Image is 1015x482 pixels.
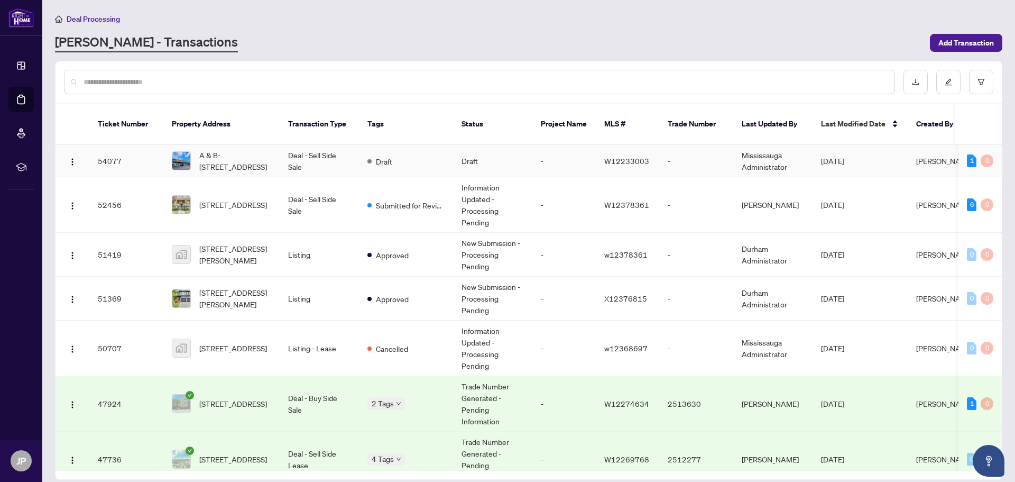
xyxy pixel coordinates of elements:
[659,277,733,321] td: -
[821,343,844,353] span: [DATE]
[64,290,81,307] button: Logo
[908,104,971,145] th: Created By
[199,287,271,310] span: [STREET_ADDRESS][PERSON_NAME]
[280,321,359,376] td: Listing - Lease
[64,451,81,468] button: Logo
[68,251,77,260] img: Logo
[280,277,359,321] td: Listing
[199,243,271,266] span: [STREET_ADDRESS][PERSON_NAME]
[945,78,952,86] span: edit
[372,453,394,465] span: 4 Tags
[967,342,976,354] div: 0
[89,233,163,277] td: 51419
[604,250,648,259] span: w12378361
[199,149,271,172] span: A & B-[STREET_ADDRESS]
[376,156,392,167] span: Draft
[916,294,973,303] span: [PERSON_NAME]
[453,277,532,321] td: New Submission - Processing Pending
[977,78,985,86] span: filter
[733,104,813,145] th: Last Updated By
[89,145,163,177] td: 54077
[981,397,993,410] div: 0
[659,233,733,277] td: -
[821,454,844,464] span: [DATE]
[199,199,267,211] span: [STREET_ADDRESS]
[930,34,1002,52] button: Add Transaction
[186,447,194,455] span: check-circle
[604,399,649,408] span: W12274634
[821,118,885,130] span: Last Modified Date
[64,152,81,169] button: Logo
[453,376,532,432] td: Trade Number Generated - Pending Information
[821,250,844,259] span: [DATE]
[163,104,280,145] th: Property Address
[16,453,26,468] span: JP
[280,145,359,177] td: Deal - Sell Side Sale
[199,398,267,410] span: [STREET_ADDRESS]
[172,395,190,413] img: thumbnail-img
[172,196,190,214] img: thumbnail-img
[89,177,163,233] td: 52456
[8,8,34,28] img: logo
[453,233,532,277] td: New Submission - Processing Pending
[912,78,919,86] span: download
[89,104,163,145] th: Ticket Number
[967,154,976,167] div: 1
[280,177,359,233] td: Deal - Sell Side Sale
[981,198,993,211] div: 0
[821,156,844,166] span: [DATE]
[453,321,532,376] td: Information Updated - Processing Pending
[733,321,813,376] td: Mississauga Administrator
[733,145,813,177] td: Mississauga Administrator
[372,397,394,410] span: 2 Tags
[68,345,77,353] img: Logo
[821,399,844,408] span: [DATE]
[981,292,993,305] div: 0
[916,200,973,210] span: [PERSON_NAME]
[376,199,445,211] span: Submitted for Review
[969,70,993,94] button: filter
[916,399,973,408] span: [PERSON_NAME]
[967,198,976,211] div: 6
[89,277,163,321] td: 51369
[396,401,401,406] span: down
[981,342,993,354] div: 0
[68,158,77,166] img: Logo
[280,233,359,277] td: Listing
[973,445,1004,477] button: Open asap
[186,391,194,399] span: check-circle
[604,454,649,464] span: W12269768
[981,154,993,167] div: 0
[733,177,813,233] td: [PERSON_NAME]
[821,200,844,210] span: [DATE]
[604,294,647,303] span: X12376815
[596,104,659,145] th: MLS #
[64,246,81,263] button: Logo
[821,294,844,303] span: [DATE]
[172,339,190,357] img: thumbnail-img
[280,104,359,145] th: Transaction Type
[936,70,961,94] button: edit
[938,34,994,51] span: Add Transaction
[532,104,596,145] th: Project Name
[659,177,733,233] td: -
[64,196,81,213] button: Logo
[55,33,238,52] a: [PERSON_NAME] - Transactions
[453,104,532,145] th: Status
[89,376,163,432] td: 47924
[172,289,190,307] img: thumbnail-img
[916,454,973,464] span: [PERSON_NAME]
[359,104,453,145] th: Tags
[376,249,409,261] span: Approved
[55,15,62,23] span: home
[659,145,733,177] td: -
[172,245,190,263] img: thumbnail-img
[532,145,596,177] td: -
[916,156,973,166] span: [PERSON_NAME]
[604,200,649,210] span: W12378361
[68,295,77,304] img: Logo
[733,376,813,432] td: [PERSON_NAME]
[64,340,81,357] button: Logo
[532,277,596,321] td: -
[532,376,596,432] td: -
